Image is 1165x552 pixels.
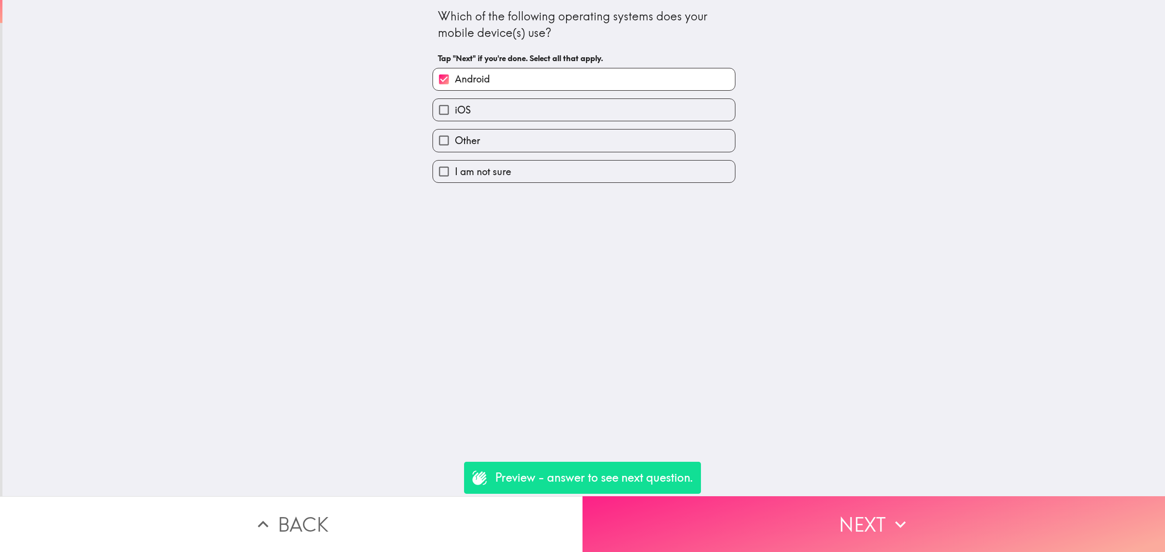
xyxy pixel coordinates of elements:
[433,99,735,121] button: iOS
[455,103,471,117] span: iOS
[433,68,735,90] button: Android
[438,53,730,64] h6: Tap "Next" if you're done. Select all that apply.
[433,161,735,182] button: I am not sure
[455,72,490,86] span: Android
[582,496,1165,552] button: Next
[433,130,735,151] button: Other
[495,470,693,486] p: Preview - answer to see next question.
[455,165,511,179] span: I am not sure
[438,8,730,41] div: Which of the following operating systems does your mobile device(s) use?
[455,134,480,147] span: Other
